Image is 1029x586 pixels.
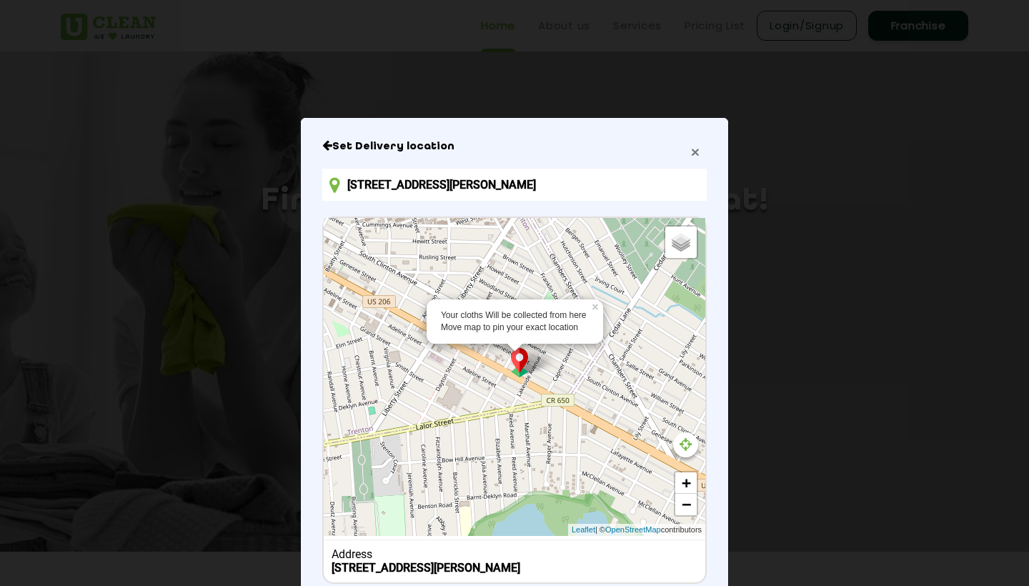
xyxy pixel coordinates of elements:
span: × [691,144,700,160]
b: [STREET_ADDRESS][PERSON_NAME] [332,561,520,575]
a: Layers [665,227,697,258]
h6: Close [322,139,707,154]
div: | © contributors [568,524,705,536]
div: Your cloths Will be collected from here Move map to pin your exact location [441,309,589,334]
a: Zoom in [675,472,697,494]
a: × [590,299,603,309]
button: Close [691,144,700,159]
a: Leaflet [572,524,595,536]
a: OpenStreetMap [605,524,661,536]
div: Address [332,547,698,561]
a: Zoom out [675,494,697,515]
input: Enter location [322,169,707,201]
